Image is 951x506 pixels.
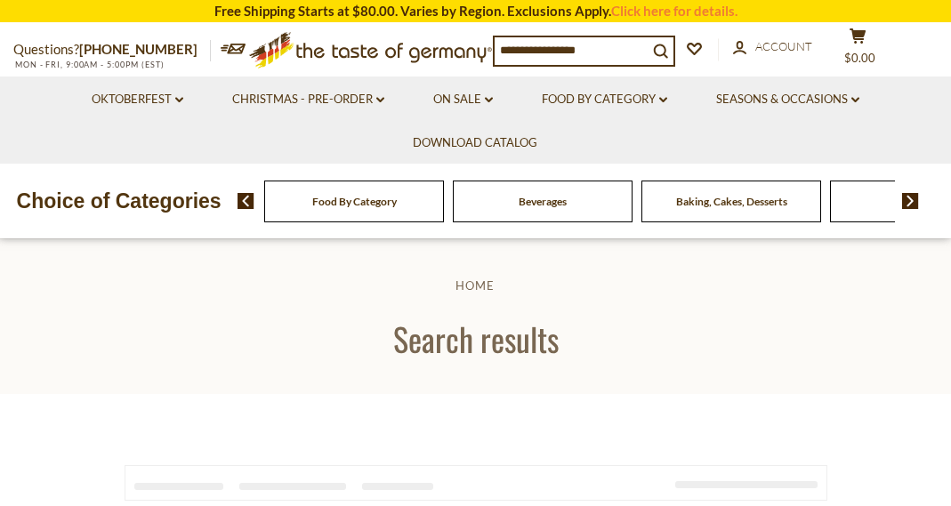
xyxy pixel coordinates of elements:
a: Home [455,278,495,293]
a: [PHONE_NUMBER] [79,41,197,57]
img: next arrow [902,193,919,209]
a: Download Catalog [413,133,537,153]
a: Seasons & Occasions [716,90,859,109]
a: Click here for details. [611,3,737,19]
img: previous arrow [238,193,254,209]
a: Oktoberfest [92,90,183,109]
a: Christmas - PRE-ORDER [232,90,384,109]
a: Account [733,37,812,57]
a: Baking, Cakes, Desserts [676,195,787,208]
a: Food By Category [542,90,667,109]
p: Questions? [13,38,211,61]
button: $0.00 [831,28,884,72]
a: Beverages [519,195,567,208]
span: MON - FRI, 9:00AM - 5:00PM (EST) [13,60,165,69]
span: Account [755,39,812,53]
span: $0.00 [844,51,875,65]
a: On Sale [433,90,493,109]
h1: Search results [55,318,896,358]
a: Food By Category [312,195,397,208]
